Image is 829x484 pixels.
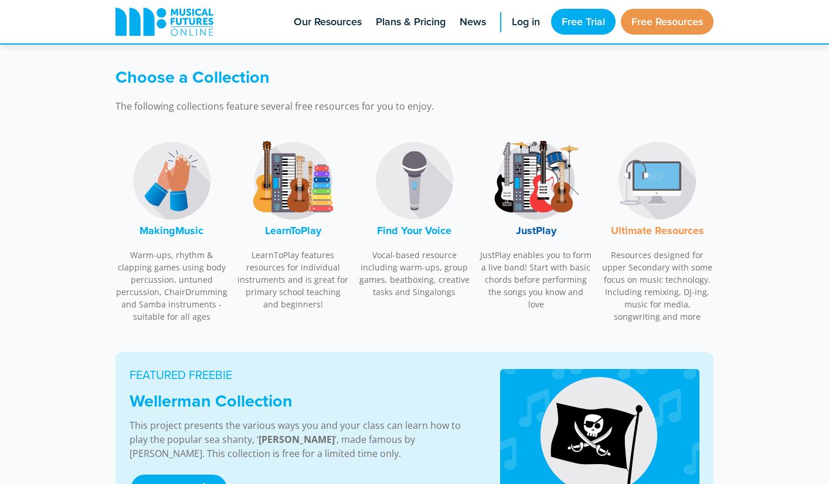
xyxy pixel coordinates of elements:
p: Resources designed for upper Secondary with some focus on music technology. Including remixing, D... [601,249,714,323]
p: Vocal-based resource including warm-ups, group games, beatboxing, creative tasks and Singalongs [358,249,471,298]
a: Find Your Voice LogoFind Your Voice Vocal-based resource including warm-ups, group games, beatbox... [358,131,471,304]
img: JustPlay Logo [492,137,580,225]
p: The following collections feature several free resources for you to enjoy. [115,99,573,113]
h3: Choose a Collection [115,67,573,87]
span: Our Resources [294,14,362,30]
img: Find Your Voice Logo [371,137,458,225]
a: JustPlay LogoJustPlay JustPlay enables you to form a live band! Start with basic chords before pe... [480,131,592,317]
font: MakingMusic [140,223,203,238]
img: Music Technology Logo [613,137,701,225]
a: Free Resources [621,9,714,35]
span: News [460,14,486,30]
p: This project presents the various ways you and your class can learn how to play the popular sea s... [130,418,471,461]
font: Ultimate Resources [611,223,704,238]
font: LearnToPlay [265,223,321,238]
a: LearnToPlay LogoLearnToPlay LearnToPlay features resources for individual instruments and is grea... [237,131,349,317]
a: Free Trial [551,9,616,35]
font: Find Your Voice [377,223,451,238]
span: Plans & Pricing [376,14,446,30]
img: MakingMusic Logo [128,137,216,225]
p: Warm-ups, rhythm & clapping games using body percussion, untuned percussion, ChairDrumming and Sa... [115,249,228,323]
strong: [PERSON_NAME] [259,433,335,446]
font: JustPlay [516,223,556,238]
span: Log in [512,14,540,30]
strong: Wellerman Collection [130,388,293,413]
a: Music Technology LogoUltimate Resources Resources designed for upper Secondary with some focus on... [601,131,714,329]
a: MakingMusic LogoMakingMusic Warm-ups, rhythm & clapping games using body percussion, untuned perc... [115,131,228,329]
p: FEATURED FREEBIE [130,366,471,384]
p: LearnToPlay features resources for individual instruments and is great for primary school teachin... [237,249,349,310]
p: JustPlay enables you to form a live band! Start with basic chords before performing the songs you... [480,249,592,310]
img: LearnToPlay Logo [249,137,337,225]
